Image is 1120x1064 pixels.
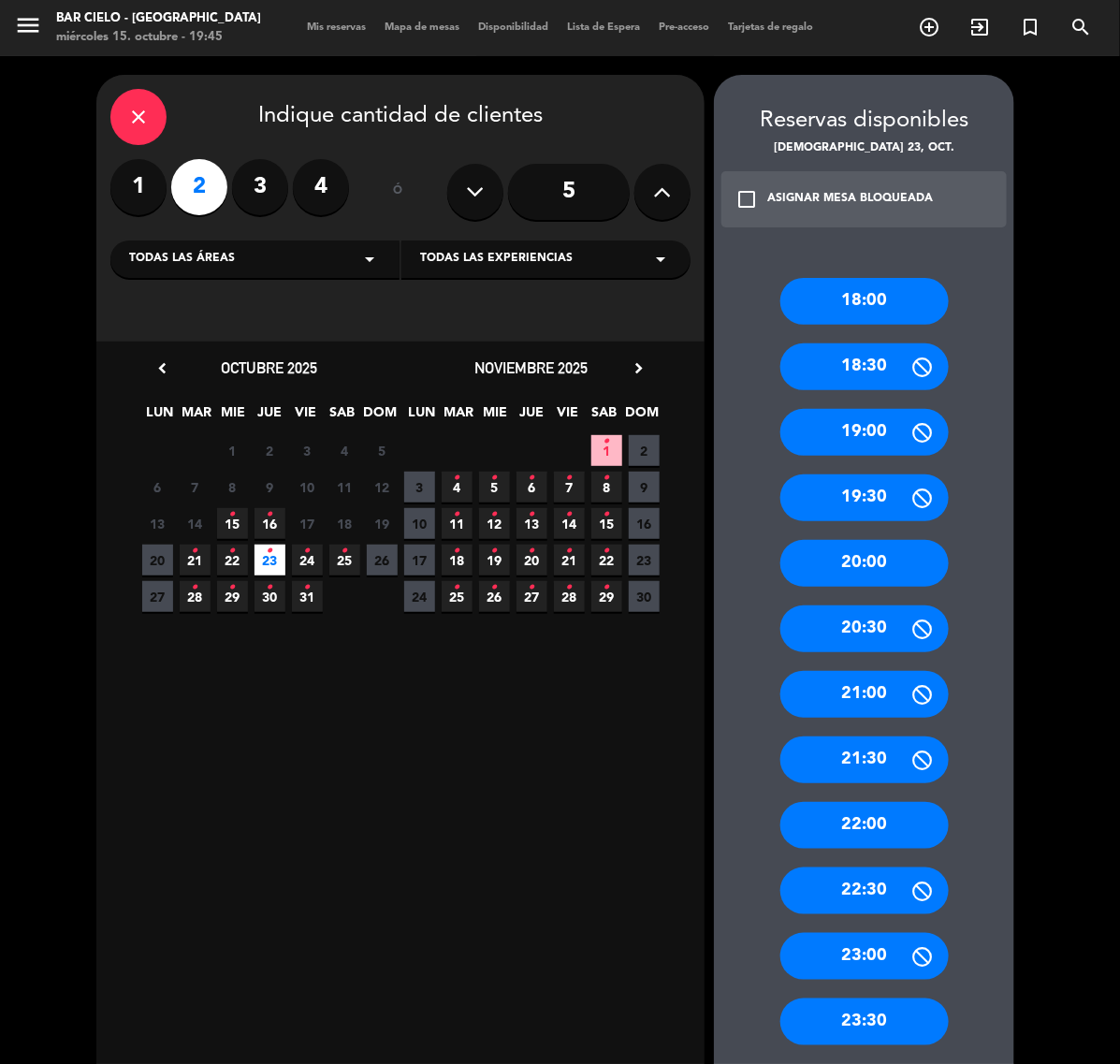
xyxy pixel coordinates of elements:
span: 3 [404,472,435,503]
span: Todas las experiencias [420,250,573,269]
span: 11 [329,472,360,503]
i: • [342,536,348,566]
div: 18:00 [780,278,949,325]
i: • [566,536,573,566]
i: exit_to_app [968,16,991,38]
span: octubre 2025 [222,358,318,377]
span: 5 [367,435,398,466]
span: 24 [292,545,323,576]
span: 7 [180,472,211,503]
i: • [267,536,273,566]
span: 13 [516,508,547,539]
i: turned_in_not [1019,16,1041,38]
i: • [454,500,460,530]
span: 8 [591,472,622,503]
span: 10 [404,508,435,539]
div: 23:30 [780,998,949,1045]
div: Indique cantidad de clientes [110,89,691,145]
span: 17 [404,545,435,576]
div: 21:30 [780,736,949,783]
span: 7 [554,472,585,503]
i: • [566,573,573,603]
i: • [192,536,198,566]
span: 4 [329,435,360,466]
span: 16 [255,508,285,539]
span: VIE [553,401,584,432]
span: 9 [255,472,285,503]
span: 13 [142,508,173,539]
div: ó [368,159,429,225]
i: • [267,573,273,603]
span: 22 [217,545,248,576]
span: 16 [629,508,660,539]
span: 27 [142,581,173,612]
i: arrow_drop_down [358,248,381,270]
span: 23 [629,545,660,576]
span: SAB [327,401,358,432]
span: 6 [516,472,547,503]
div: 19:00 [780,409,949,456]
span: noviembre 2025 [475,358,589,377]
i: • [604,463,610,493]
i: • [304,536,311,566]
span: 31 [292,581,323,612]
div: Reservas disponibles [714,103,1014,139]
i: check_box_outline_blank [735,188,758,211]
span: 17 [292,508,323,539]
i: • [491,463,498,493]
i: • [529,500,535,530]
span: Lista de Espera [558,22,649,33]
span: MIE [480,401,511,432]
span: 20 [516,545,547,576]
span: DOM [364,401,395,432]
span: 26 [367,545,398,576]
span: 8 [217,472,248,503]
i: • [229,573,236,603]
span: 28 [554,581,585,612]
span: 23 [255,545,285,576]
span: Mis reservas [298,22,375,33]
span: 9 [629,472,660,503]
div: 20:30 [780,605,949,652]
span: LUN [145,401,176,432]
span: 29 [217,581,248,612]
i: • [604,573,610,603]
div: 21:00 [780,671,949,718]
div: 19:30 [780,474,949,521]
i: • [604,536,610,566]
i: • [454,536,460,566]
span: 19 [367,508,398,539]
i: menu [14,11,42,39]
span: 12 [479,508,510,539]
span: JUE [516,401,547,432]
div: [DEMOGRAPHIC_DATA] 23, oct. [714,139,1014,158]
div: miércoles 15. octubre - 19:45 [56,28,261,47]
span: 19 [479,545,510,576]
i: • [604,427,610,457]
span: 3 [292,435,323,466]
i: • [529,463,535,493]
div: 23:00 [780,933,949,980]
i: • [491,573,498,603]
span: MIE [218,401,249,432]
span: 27 [516,581,547,612]
i: search [1069,16,1092,38]
span: 1 [591,435,622,466]
span: 18 [329,508,360,539]
span: 25 [442,581,473,612]
div: 18:30 [780,343,949,390]
span: 28 [180,581,211,612]
span: 10 [292,472,323,503]
span: Tarjetas de regalo [719,22,822,33]
i: • [529,573,535,603]
span: Disponibilidad [469,22,558,33]
i: • [267,500,273,530]
button: menu [14,11,42,46]
i: • [491,500,498,530]
span: 30 [255,581,285,612]
span: 25 [329,545,360,576]
span: LUN [407,401,438,432]
label: 1 [110,159,167,215]
i: • [491,536,498,566]
span: SAB [589,401,620,432]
